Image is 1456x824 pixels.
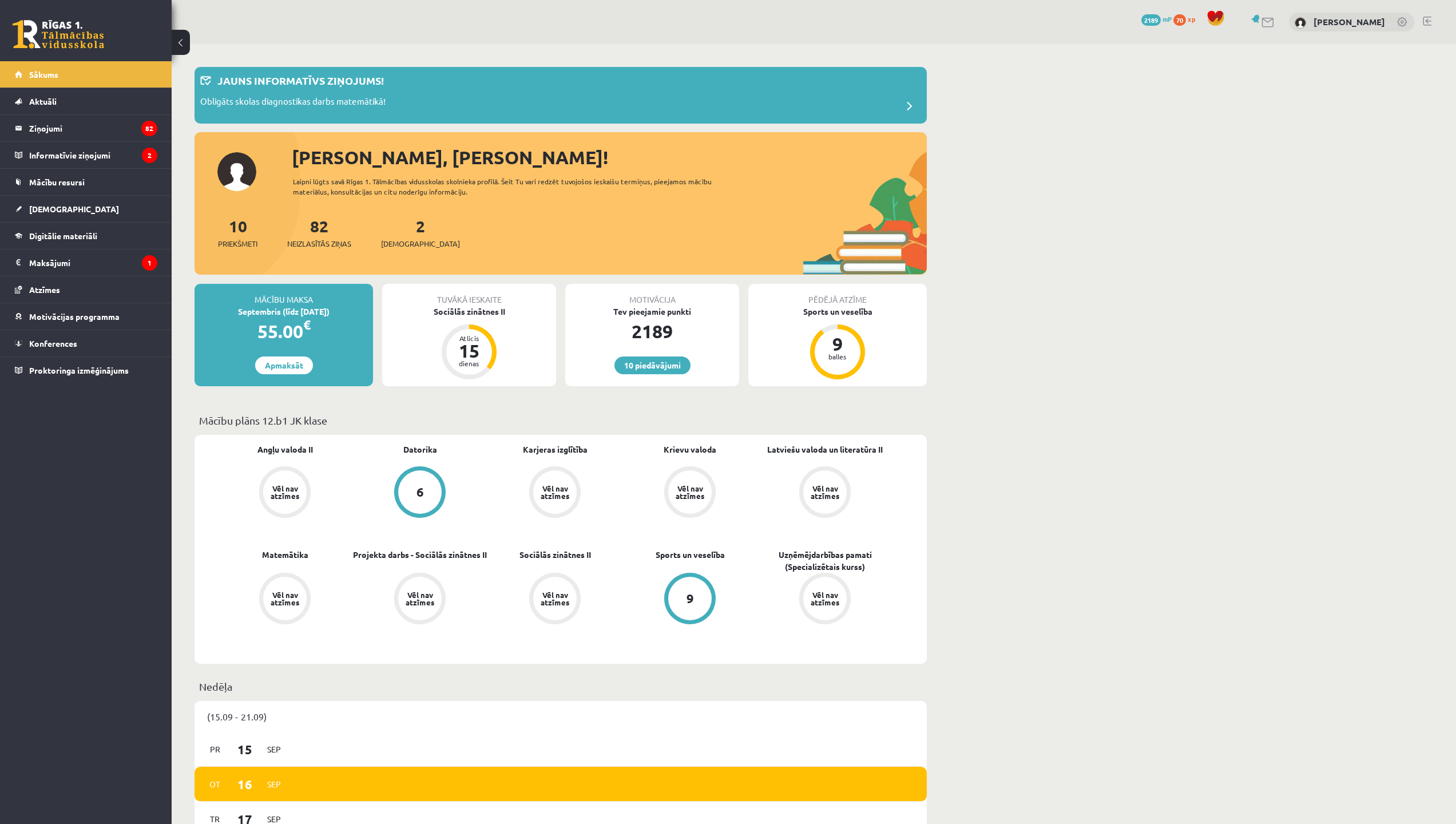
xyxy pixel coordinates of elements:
[452,360,486,367] div: dienas
[664,443,716,455] a: Krievu valoda
[416,486,424,498] div: 6
[29,365,129,375] span: Proktoringa izmēģinājums
[269,485,301,500] div: Vēl nav atzīmes
[218,238,257,249] span: Priekšmeti
[195,306,373,318] div: Septembris (līdz [DATE])
[539,591,571,606] div: Vēl nav atzīmes
[303,316,311,333] span: €
[403,443,437,455] a: Datorika
[674,485,706,500] div: Vēl nav atzīmes
[809,591,841,606] div: Vēl nav atzīmes
[217,73,384,88] p: Jauns informatīvs ziņojums!
[748,306,927,318] div: Sports un veselība
[1141,14,1161,26] span: 2189
[217,573,352,627] a: Vēl nav atzīmes
[1295,17,1306,29] img: Sandijs Nils Griķis
[200,95,386,111] p: Obligāts skolas diagnostikas darbs matemātikā!
[519,549,591,561] a: Sociālās zinātnes II
[767,443,883,455] a: Latviešu valoda un literatūra II
[352,466,487,520] a: 6
[218,216,257,249] a: 10Priekšmeti
[1173,14,1201,23] a: 70 xp
[29,96,57,106] span: Aktuāli
[29,142,157,168] legend: Informatīvie ziņojumi
[809,485,841,500] div: Vēl nav atzīmes
[1188,14,1195,23] span: xp
[287,216,351,249] a: 82Neizlasītās ziņas
[15,196,157,222] a: [DEMOGRAPHIC_DATA]
[142,255,157,271] i: 1
[29,311,120,322] span: Motivācijas programma
[293,176,732,197] div: Laipni lūgts savā Rīgas 1. Tālmācības vidusskolas skolnieka profilā. Šeit Tu vari redzēt tuvojošo...
[292,144,927,171] div: [PERSON_NAME], [PERSON_NAME]!
[1163,14,1172,23] span: mP
[15,357,157,383] a: Proktoringa izmēģinājums
[15,115,157,141] a: Ziņojumi82
[262,549,308,561] a: Matemātika
[614,356,691,374] a: 10 piedāvājumi
[353,549,487,561] a: Projekta darbs - Sociālās zinātnes II
[227,775,263,794] span: 16
[381,238,460,249] span: [DEMOGRAPHIC_DATA]
[269,591,301,606] div: Vēl nav atzīmes
[15,249,157,276] a: Maksājumi1
[452,342,486,360] div: 15
[487,573,622,627] a: Vēl nav atzīmes
[287,238,351,249] span: Neizlasītās ziņas
[1141,14,1172,23] a: 2189 mP
[255,356,313,374] a: Apmaksāt
[748,306,927,381] a: Sports un veselība 9 balles
[29,231,97,241] span: Digitālie materiāli
[622,573,757,627] a: 9
[15,223,157,249] a: Digitālie materiāli
[757,466,892,520] a: Vēl nav atzīmes
[199,413,922,428] p: Mācību plāns 12.b1 JK klase
[15,330,157,356] a: Konferences
[13,20,104,49] a: Rīgas 1. Tālmācības vidusskola
[262,740,286,758] span: Sep
[748,284,927,306] div: Pēdējā atzīme
[227,740,263,759] span: 15
[141,121,157,136] i: 82
[262,775,286,793] span: Sep
[29,284,60,295] span: Atzīmes
[29,338,77,348] span: Konferences
[382,306,556,381] a: Sociālās zinātnes II Atlicis 15 dienas
[195,701,927,732] div: (15.09 - 21.09)
[15,303,157,330] a: Motivācijas programma
[29,249,157,276] legend: Maksājumi
[203,775,227,793] span: Ot
[404,591,436,606] div: Vēl nav atzīmes
[352,573,487,627] a: Vēl nav atzīmes
[195,284,373,306] div: Mācību maksa
[257,443,313,455] a: Angļu valoda II
[565,284,739,306] div: Motivācija
[15,276,157,303] a: Atzīmes
[142,148,157,163] i: 2
[820,335,855,353] div: 9
[15,142,157,168] a: Informatīvie ziņojumi2
[195,318,373,345] div: 55.00
[15,169,157,195] a: Mācību resursi
[199,679,922,694] p: Nedēļa
[1173,14,1186,26] span: 70
[29,115,157,141] legend: Ziņojumi
[539,485,571,500] div: Vēl nav atzīmes
[757,573,892,627] a: Vēl nav atzīmes
[15,88,157,114] a: Aktuāli
[200,73,921,118] a: Jauns informatīvs ziņojums! Obligāts skolas diagnostikas darbs matemātikā!
[29,69,58,80] span: Sākums
[15,61,157,88] a: Sākums
[382,306,556,318] div: Sociālās zinātnes II
[29,204,119,214] span: [DEMOGRAPHIC_DATA]
[565,306,739,318] div: Tev pieejamie punkti
[203,740,227,758] span: Pr
[565,318,739,345] div: 2189
[487,466,622,520] a: Vēl nav atzīmes
[452,335,486,342] div: Atlicis
[622,466,757,520] a: Vēl nav atzīmes
[523,443,588,455] a: Karjeras izglītība
[820,353,855,360] div: balles
[29,177,85,187] span: Mācību resursi
[217,466,352,520] a: Vēl nav atzīmes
